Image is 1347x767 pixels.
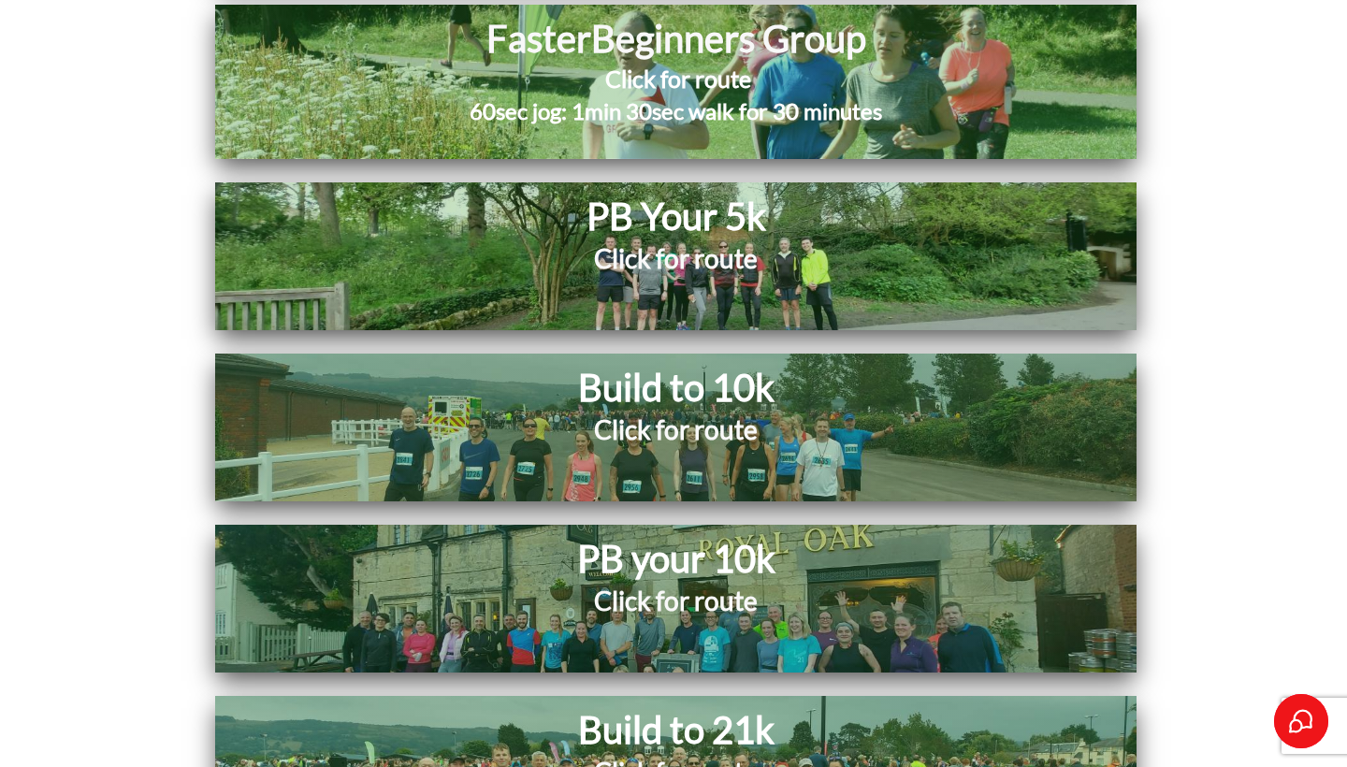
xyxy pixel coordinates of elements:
span: Click for route [605,65,751,93]
h1: PB your 10k [385,534,966,583]
h1: Build to 21k [313,705,1039,754]
h2: Click for route [371,412,980,470]
span: Faster [486,16,591,61]
h2: Click for route [371,240,980,299]
h1: Build to 10k [371,363,980,412]
span: Beginners Group [591,16,866,61]
h2: Click for route [385,583,966,642]
h1: PB Your 5k [371,192,980,240]
span: 60sec jog: 1min 30sec walk for 30 minutes [470,97,882,124]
